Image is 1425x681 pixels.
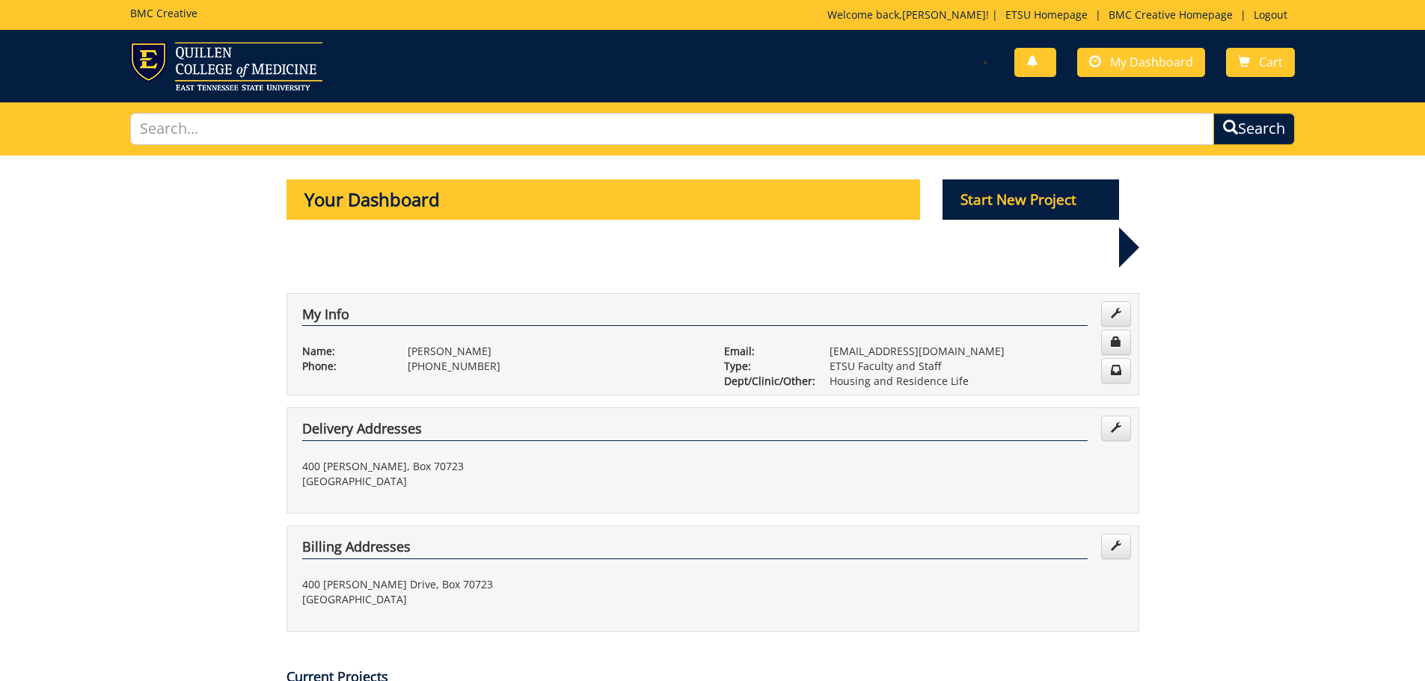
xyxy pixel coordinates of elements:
[130,7,197,19] h5: BMC Creative
[286,179,921,220] p: Your Dashboard
[408,344,702,359] p: [PERSON_NAME]
[302,307,1088,327] h4: My Info
[1226,48,1295,77] a: Cart
[724,344,807,359] p: Email:
[943,194,1119,208] a: Start New Project
[302,577,702,592] p: 400 [PERSON_NAME] Drive, Box 70723
[1077,48,1205,77] a: My Dashboard
[902,7,986,22] a: [PERSON_NAME]
[724,359,807,374] p: Type:
[302,474,702,489] p: [GEOGRAPHIC_DATA]
[998,7,1095,22] a: ETSU Homepage
[408,359,702,374] p: [PHONE_NUMBER]
[830,359,1124,374] p: ETSU Faculty and Staff
[302,592,702,607] p: [GEOGRAPHIC_DATA]
[302,422,1088,441] h4: Delivery Addresses
[1101,330,1131,355] a: Change Password
[1101,534,1131,559] a: Edit Addresses
[1213,113,1295,145] button: Search
[1259,54,1283,70] span: Cart
[302,344,385,359] p: Name:
[830,344,1124,359] p: [EMAIL_ADDRESS][DOMAIN_NAME]
[830,374,1124,389] p: Housing and Residence Life
[1246,7,1295,22] a: Logout
[1101,416,1131,441] a: Edit Addresses
[302,540,1088,559] h4: Billing Addresses
[724,374,807,389] p: Dept/Clinic/Other:
[1110,54,1193,70] span: My Dashboard
[1101,358,1131,383] a: Change Communication Preferences
[1101,301,1131,327] a: Edit Info
[302,359,385,374] p: Phone:
[130,42,322,90] img: ETSU logo
[302,459,702,474] p: 400 [PERSON_NAME], Box 70723
[130,113,1215,145] input: Search...
[1101,7,1240,22] a: BMC Creative Homepage
[943,179,1119,220] p: Start New Project
[827,7,1295,22] p: Welcome back, ! | | |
